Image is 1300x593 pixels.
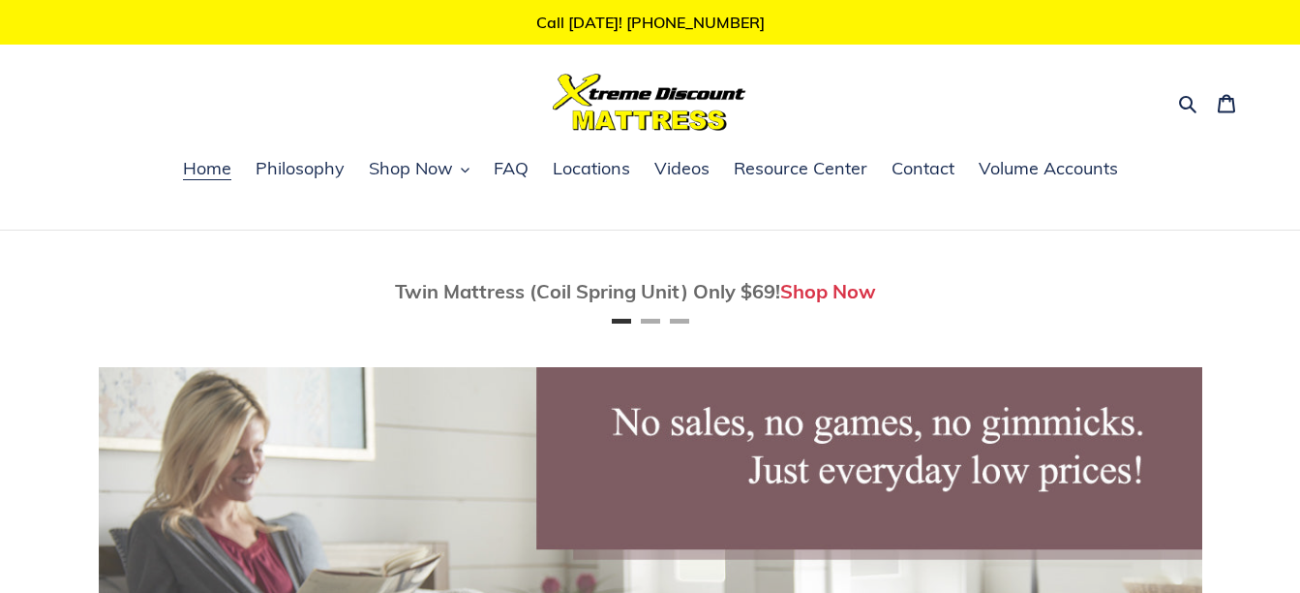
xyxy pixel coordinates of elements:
[359,155,479,184] button: Shop Now
[645,155,719,184] a: Videos
[724,155,877,184] a: Resource Center
[484,155,538,184] a: FAQ
[369,157,453,180] span: Shop Now
[892,157,954,180] span: Contact
[553,157,630,180] span: Locations
[612,319,631,324] button: Page 1
[246,155,354,184] a: Philosophy
[553,74,746,131] img: Xtreme Discount Mattress
[173,155,241,184] a: Home
[395,279,780,303] span: Twin Mattress (Coil Spring Unit) Only $69!
[256,157,345,180] span: Philosophy
[654,157,710,180] span: Videos
[641,319,660,324] button: Page 2
[969,155,1128,184] a: Volume Accounts
[979,157,1118,180] span: Volume Accounts
[183,157,231,180] span: Home
[543,155,640,184] a: Locations
[494,157,529,180] span: FAQ
[670,319,689,324] button: Page 3
[780,279,876,303] a: Shop Now
[882,155,964,184] a: Contact
[734,157,867,180] span: Resource Center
